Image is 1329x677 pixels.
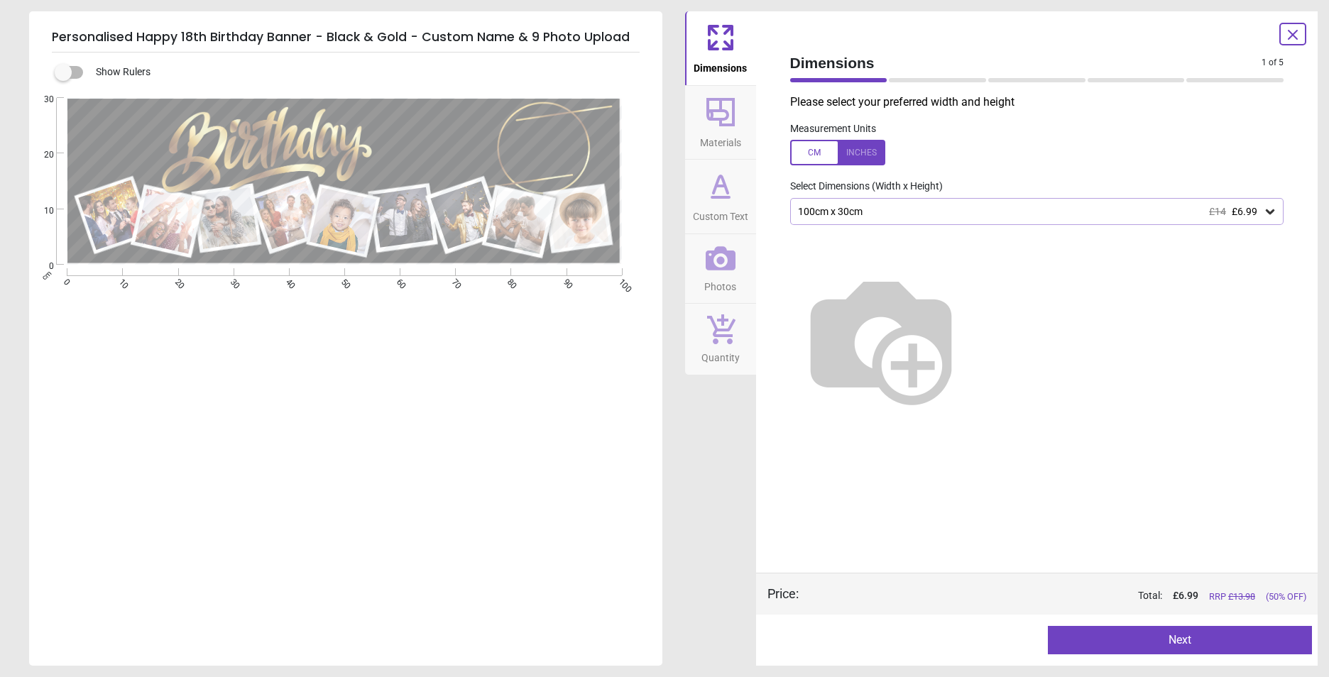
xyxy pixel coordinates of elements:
div: Price : [767,585,799,602]
button: Custom Text [685,160,756,233]
span: Photos [704,273,736,295]
button: Dimensions [685,11,756,85]
span: RRP [1209,590,1255,603]
div: Show Rulers [63,64,662,81]
span: £ 13.98 [1228,591,1255,602]
div: Total: [820,589,1307,603]
span: Quantity [701,344,740,365]
span: 20 [27,149,54,161]
span: Materials [700,129,741,150]
button: Materials [685,86,756,160]
h5: Personalised Happy 18th Birthday Banner - Black & Gold - Custom Name & 9 Photo Upload [52,23,640,53]
img: Helper for size comparison [790,248,972,429]
span: £ [1173,589,1198,603]
label: Select Dimensions (Width x Height) [779,180,943,194]
span: 6.99 [1178,590,1198,601]
span: (50% OFF) [1266,590,1306,603]
p: Please select your preferred width and height [790,94,1296,110]
span: 0 [27,260,54,273]
span: 10 [27,205,54,217]
span: Dimensions [790,53,1262,73]
button: Next [1048,626,1312,654]
span: Custom Text [693,203,748,224]
button: Photos [685,234,756,304]
div: 100cm x 30cm [797,206,1264,218]
label: Measurement Units [790,122,876,136]
span: £14 [1209,206,1226,217]
span: 30 [27,94,54,106]
span: 1 of 5 [1262,57,1284,69]
span: £6.99 [1232,206,1257,217]
button: Quantity [685,304,756,375]
span: Dimensions [694,55,747,76]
